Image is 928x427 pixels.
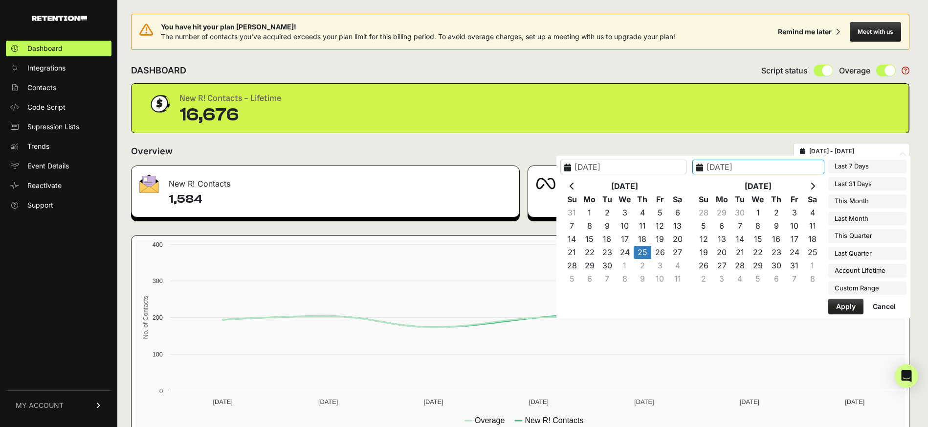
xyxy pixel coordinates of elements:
td: 27 [713,259,731,272]
div: Open Intercom Messenger [895,364,918,388]
text: [DATE] [423,398,443,405]
td: 11 [634,219,651,233]
td: 14 [731,233,749,246]
text: [DATE] [213,398,233,405]
th: Fr [651,193,669,206]
text: [DATE] [318,398,338,405]
td: 5 [695,219,713,233]
td: 23 [598,246,616,259]
td: 7 [785,272,803,285]
td: 16 [598,233,616,246]
li: This Quarter [828,229,906,243]
span: Support [27,200,53,210]
span: Code Script [27,102,66,112]
span: You have hit your plan [PERSON_NAME]! [161,22,675,32]
th: Sa [669,193,686,206]
text: 200 [153,314,163,321]
td: 22 [749,246,767,259]
text: 300 [153,277,163,285]
td: 14 [563,233,581,246]
td: 29 [749,259,767,272]
th: Sa [803,193,821,206]
td: 30 [731,206,749,219]
span: Overage [839,65,870,76]
td: 8 [581,219,598,233]
span: Reactivate [27,181,62,190]
td: 9 [634,272,651,285]
text: 400 [153,241,163,248]
td: 3 [651,259,669,272]
td: 30 [767,259,785,272]
td: 20 [669,233,686,246]
th: [DATE] [581,180,669,193]
div: New R! Contacts - Lifetime [179,92,281,105]
button: Apply [828,299,863,314]
td: 16 [767,233,785,246]
td: 11 [669,272,686,285]
th: Tu [731,193,749,206]
text: 100 [153,351,163,358]
td: 6 [581,272,598,285]
td: 21 [731,246,749,259]
li: Custom Range [828,282,906,295]
td: 4 [669,259,686,272]
td: 17 [785,233,803,246]
td: 23 [767,246,785,259]
td: 6 [713,219,731,233]
th: [DATE] [713,180,804,193]
td: 11 [803,219,821,233]
td: 17 [616,233,634,246]
td: 24 [785,246,803,259]
h4: 1,584 [169,191,511,207]
td: 13 [669,219,686,233]
td: 18 [803,233,821,246]
th: Fr [785,193,803,206]
img: fa-meta-2f981b61bb99beabf952f7030308934f19ce035c18b003e963880cc3fabeebb7.png [536,178,555,190]
td: 29 [581,259,598,272]
td: 2 [767,206,785,219]
td: 15 [749,233,767,246]
text: 0 [159,387,163,395]
td: 8 [616,272,634,285]
text: No. of Contacts [142,296,149,339]
li: Account Lifetime [828,264,906,278]
td: 7 [563,219,581,233]
text: [DATE] [634,398,654,405]
td: 12 [651,219,669,233]
span: Trends [27,142,49,151]
td: 1 [581,206,598,219]
th: Su [563,193,581,206]
span: Supression Lists [27,122,79,132]
td: 28 [695,206,713,219]
button: Cancel [865,299,904,314]
text: Overage [475,416,505,425]
td: 8 [803,272,821,285]
td: 6 [669,206,686,219]
th: We [749,193,767,206]
td: 30 [598,259,616,272]
h2: Overview [131,144,173,158]
td: 1 [803,259,821,272]
td: 21 [563,246,581,259]
a: Contacts [6,80,111,95]
span: Script status [761,65,808,76]
th: Th [767,193,785,206]
div: New R! Contacts [132,166,519,195]
a: Dashboard [6,41,111,56]
td: 10 [616,219,634,233]
td: 12 [695,233,713,246]
td: 26 [695,259,713,272]
td: 2 [695,272,713,285]
span: Integrations [27,63,66,73]
td: 26 [651,246,669,259]
td: 31 [563,206,581,219]
img: dollar-coin-05c43ed7efb7bc0c12610022525b4bbbb207c7efeef5aecc26f025e68dcafac9.png [147,92,172,116]
td: 25 [803,246,821,259]
span: The number of contacts you've acquired exceeds your plan limit for this billing period. To avoid ... [161,32,675,41]
td: 15 [581,233,598,246]
h2: DASHBOARD [131,64,186,77]
td: 7 [598,272,616,285]
td: 1 [616,259,634,272]
li: This Month [828,194,906,208]
div: Meta Audience [528,166,909,195]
